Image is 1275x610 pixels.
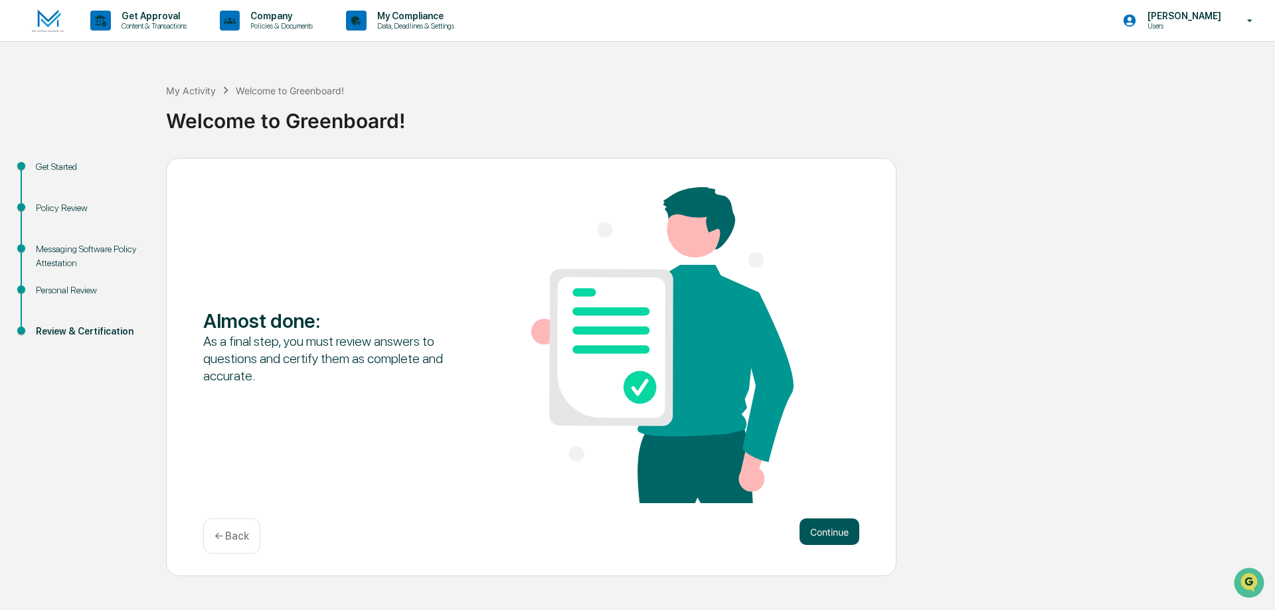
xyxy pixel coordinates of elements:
span: Preclearance [27,167,86,181]
a: Powered byPylon [94,224,161,235]
img: Almost done [531,187,794,503]
iframe: Open customer support [1232,566,1268,602]
div: Get Started [36,160,145,174]
p: Get Approval [111,11,193,21]
div: Messaging Software Policy Attestation [36,242,145,270]
div: Personal Review [36,283,145,297]
a: 🔎Data Lookup [8,187,89,211]
p: My Compliance [367,11,461,21]
div: My Activity [166,85,216,96]
div: Almost done : [203,309,466,333]
p: Content & Transactions [111,21,193,31]
div: 🔎 [13,194,24,204]
a: 🗄️Attestations [91,162,170,186]
div: Review & Certification [36,325,145,339]
div: 🗄️ [96,169,107,179]
div: Start new chat [45,102,218,115]
div: Welcome to Greenboard! [236,85,344,96]
span: Pylon [132,225,161,235]
p: ← Back [214,530,249,542]
p: [PERSON_NAME] [1137,11,1228,21]
span: Attestations [110,167,165,181]
button: Start new chat [226,106,242,121]
div: As a final step, you must review answers to questions and certify them as complete and accurate. [203,333,466,384]
p: Company [240,11,319,21]
p: Data, Deadlines & Settings [367,21,461,31]
div: 🖐️ [13,169,24,179]
p: Users [1137,21,1228,31]
button: Continue [800,518,859,545]
p: How can we help? [13,28,242,49]
span: Data Lookup [27,192,84,206]
div: Policy Review [36,201,145,215]
p: Policies & Documents [240,21,319,31]
img: logo [32,9,64,33]
a: 🖐️Preclearance [8,162,91,186]
div: Welcome to Greenboard! [166,98,1268,133]
img: 1746055101610-c473b297-6a78-478c-a979-82029cc54cd1 [13,102,37,125]
div: We're available if you need us! [45,115,168,125]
